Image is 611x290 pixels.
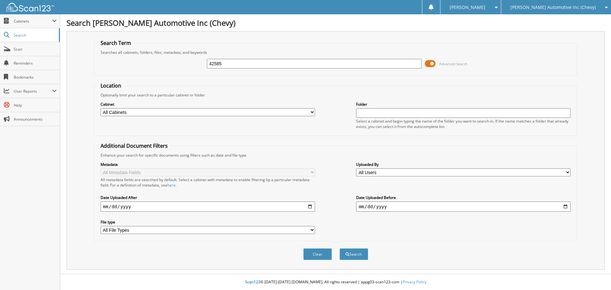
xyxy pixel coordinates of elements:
[356,162,571,167] label: Uploaded By
[356,118,571,129] div: Select a cabinet and begin typing the name of the folder you want to search in. If the name match...
[14,117,57,122] span: Announcements
[97,152,574,158] div: Enhance your search for specific documents using filters such as date and file type.
[14,46,57,52] span: Scan
[97,39,134,46] legend: Search Term
[14,103,57,108] span: Help
[245,279,260,285] span: Scan123
[403,279,426,285] a: Privacy Policy
[101,219,315,225] label: File type
[167,182,176,188] a: here
[97,92,574,98] div: Optionally limit your search to a particular cabinet or folder
[579,259,611,290] iframe: Chat Widget
[101,162,315,167] label: Metadata
[101,202,315,212] input: start
[97,142,171,149] legend: Additional Document Filters
[101,177,315,188] div: All metadata fields are searched by default. Select a cabinet with metadata to enable filtering b...
[14,60,57,66] span: Reminders
[14,18,52,24] span: Cabinets
[356,195,571,200] label: Date Uploaded Before
[356,102,571,107] label: Folder
[101,195,315,200] label: Date Uploaded After
[450,5,485,9] span: [PERSON_NAME]
[303,248,332,260] button: Clear
[60,274,611,290] div: © [DATE]-[DATE] [DOMAIN_NAME]. All rights reserved | appg03-scan123-com |
[101,102,315,107] label: Cabinet
[340,248,368,260] button: Search
[14,74,57,80] span: Bookmarks
[14,32,56,38] span: Search
[356,202,571,212] input: end
[14,88,52,94] span: User Reports
[97,50,574,55] div: Searches all cabinets, folders, files, metadata, and keywords
[67,18,605,28] h1: Search [PERSON_NAME] Automotive Inc (Chevy)
[6,3,54,11] img: scan123-logo-white.svg
[97,82,124,89] legend: Location
[439,61,467,66] span: Advanced Search
[510,5,596,9] span: [PERSON_NAME] Automotive Inc (Chevy)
